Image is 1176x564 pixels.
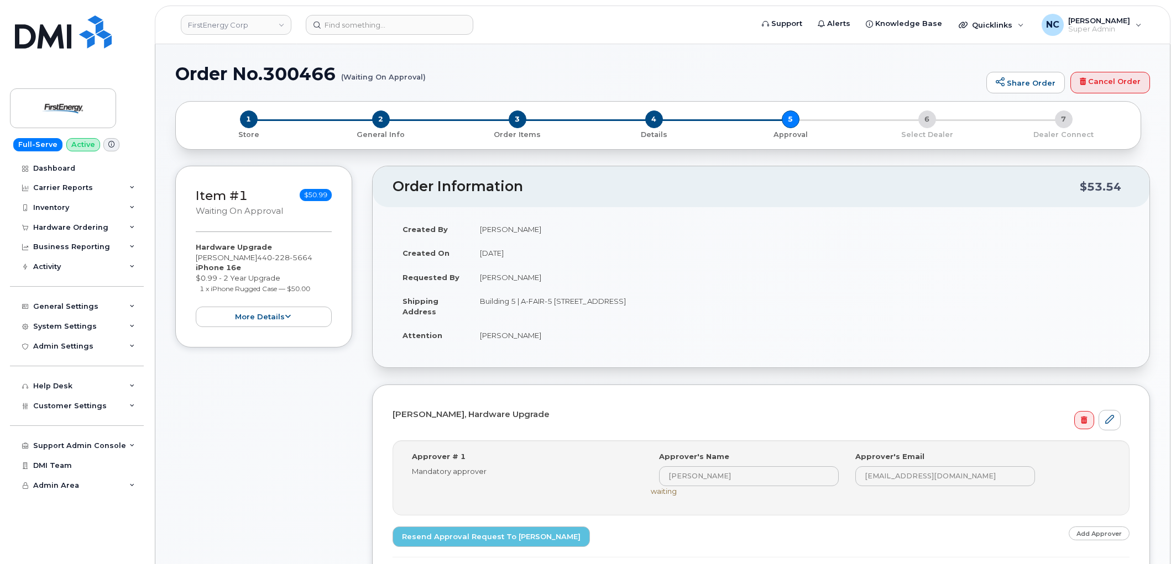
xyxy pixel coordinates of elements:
[189,130,308,140] p: Store
[470,289,1130,323] td: Building 5 | A-FAIR-5 [STREET_ADDRESS]
[449,128,586,140] a: 3 Order Items
[855,451,924,462] label: Approver's Email
[403,273,459,282] strong: Requested By
[372,110,390,128] span: 2
[403,331,442,340] strong: Attention
[453,130,581,140] p: Order Items
[312,128,449,140] a: 2 General Info
[412,466,634,477] div: Mandatory approver
[393,179,1080,194] h2: Order Information
[403,225,448,234] strong: Created By
[659,451,729,462] label: Approver's Name
[196,188,248,203] a: Item #1
[300,189,332,201] span: $50.99
[196,242,332,327] div: [PERSON_NAME] $0.99 - 2 Year Upgrade
[175,64,981,83] h1: Order No.300466
[403,249,450,257] strong: Created On
[590,130,718,140] p: Details
[470,265,1130,289] td: [PERSON_NAME]
[1080,176,1121,197] div: $53.54
[470,323,1130,347] td: [PERSON_NAME]
[470,241,1130,265] td: [DATE]
[317,130,445,140] p: General Info
[393,526,590,547] a: Resend Approval Request to [PERSON_NAME]
[341,64,426,81] small: (Waiting On Approval)
[185,128,312,140] a: 1 Store
[272,253,290,262] span: 228
[659,466,839,486] input: Input
[586,128,722,140] a: 4 Details
[196,243,272,251] strong: Hardware Upgrade
[240,110,258,128] span: 1
[196,263,241,272] strong: iPhone 16e
[403,297,438,316] strong: Shipping Address
[645,110,663,128] span: 4
[196,206,283,216] small: Waiting On Approval
[412,451,466,462] label: Approver # 1
[196,307,332,327] button: more details
[1069,526,1130,540] a: Add Approver
[1070,72,1150,94] a: Cancel Order
[1128,516,1168,556] iframe: Messenger Launcher
[651,487,677,496] span: waiting
[393,410,1121,419] h4: [PERSON_NAME], Hardware Upgrade
[257,253,312,262] span: 440
[200,284,310,293] small: 1 x iPhone Rugged Case — $50.00
[509,110,526,128] span: 3
[855,466,1035,486] input: Input
[290,253,312,262] span: 5664
[986,72,1065,94] a: Share Order
[470,217,1130,241] td: [PERSON_NAME]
